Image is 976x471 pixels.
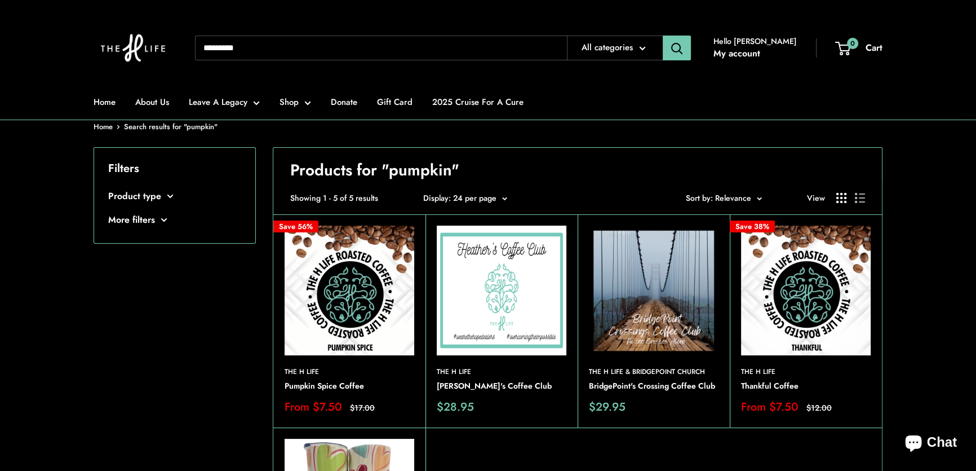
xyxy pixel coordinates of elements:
img: Heather's Coffee Club [437,226,566,355]
span: Search results for "pumpkin" [124,121,218,132]
span: 0 [847,37,858,49]
a: The H Life [285,367,414,377]
span: Save 38% [730,221,775,232]
button: 24 per page [453,191,507,205]
a: Leave A Legacy [189,94,260,110]
button: Search [663,36,691,60]
h1: Products for "pumpkin" [290,159,865,182]
span: View [807,191,825,205]
a: About Us [135,94,169,110]
img: BridgePoint's Crossing Coffee Club [589,226,718,355]
button: Product type [108,188,241,205]
span: Sort by: Relevance [686,192,751,204]
span: $17.00 [350,404,375,412]
span: Cart [866,41,882,54]
button: Display products as grid [836,193,846,203]
a: [PERSON_NAME]'s Coffee Club [437,380,566,393]
a: The H Life [741,367,871,377]
button: Sort by: Relevance [686,191,762,205]
p: Filters [108,158,241,179]
a: Pumpkin Spice CoffeePumpkin Spice Coffee [285,226,414,355]
span: $28.95 [437,402,474,413]
img: Thankful Coffee [741,226,871,355]
a: Home [94,94,116,110]
a: 0 Cart [836,39,882,56]
a: BridgePoint's Crossing Coffee Club [589,380,718,393]
span: From $7.50 [741,402,798,413]
a: The H Life [437,367,566,377]
button: More filters [108,212,241,228]
img: The H Life [94,11,172,85]
span: Hello [PERSON_NAME] [713,34,797,49]
span: Showing 1 - 5 of 5 results [290,191,378,205]
a: Donate [331,94,357,110]
button: Display products as list [855,193,865,203]
span: 24 per page [453,192,496,204]
input: Search... [195,36,567,60]
a: My account [713,45,760,62]
a: Gift Card [377,94,412,110]
span: $12.00 [806,404,832,412]
a: 2025 Cruise For A Cure [432,94,524,110]
inbox-online-store-chat: Shopify online store chat [895,425,967,462]
span: $29.95 [589,402,625,413]
nav: Breadcrumb [94,120,218,134]
span: From $7.50 [285,402,342,413]
a: The H Life & BridgePoint Church [589,367,718,377]
span: Save 56% [273,221,318,232]
a: Home [94,121,113,132]
label: Display: [423,191,451,205]
a: Shop [280,94,311,110]
img: Pumpkin Spice Coffee [285,226,414,355]
a: Pumpkin Spice Coffee [285,380,414,393]
a: Thankful Coffee [741,380,871,393]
